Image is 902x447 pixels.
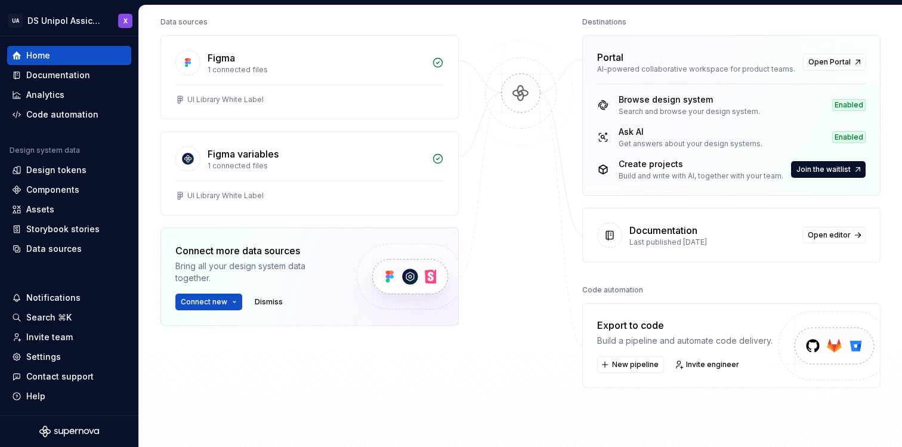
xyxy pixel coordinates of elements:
[582,282,643,298] div: Code automation
[26,351,61,363] div: Settings
[802,227,866,243] a: Open editor
[26,109,98,121] div: Code automation
[255,297,283,307] span: Dismiss
[7,347,131,366] a: Settings
[832,99,866,111] div: Enabled
[597,318,773,332] div: Export to code
[597,335,773,347] div: Build a pipeline and automate code delivery.
[26,371,94,383] div: Contact support
[7,239,131,258] a: Data sources
[808,57,851,67] span: Open Portal
[26,164,87,176] div: Design tokens
[187,95,264,104] div: UI Library White Label
[7,308,131,327] button: Search ⌘K
[175,294,242,310] button: Connect new
[7,180,131,199] a: Components
[597,50,623,64] div: Portal
[187,191,264,201] div: UI Library White Label
[7,161,131,180] a: Design tokens
[39,426,99,437] svg: Supernova Logo
[7,367,131,386] button: Contact support
[160,35,459,119] a: Figma1 connected filesUI Library White Label
[26,312,72,323] div: Search ⌘K
[208,51,235,65] div: Figma
[160,131,459,215] a: Figma variables1 connected filesUI Library White Label
[629,223,697,238] div: Documentation
[26,50,50,61] div: Home
[832,131,866,143] div: Enabled
[26,292,81,304] div: Notifications
[160,14,208,30] div: Data sources
[612,360,659,369] span: New pipeline
[7,387,131,406] button: Help
[619,139,762,149] div: Get answers about your design systems.
[26,204,54,215] div: Assets
[10,146,80,155] div: Design system data
[619,107,760,116] div: Search and browse your design system.
[619,94,760,106] div: Browse design system
[208,147,279,161] div: Figma variables
[7,85,131,104] a: Analytics
[26,89,64,101] div: Analytics
[26,184,79,196] div: Components
[208,161,425,171] div: 1 connected files
[791,161,866,178] button: Join the waitlist
[619,158,783,170] div: Create projects
[175,243,336,258] div: Connect more data sources
[7,328,131,347] a: Invite team
[7,220,131,239] a: Storybook stories
[175,260,336,284] div: Bring all your design system data together.
[26,243,82,255] div: Data sources
[629,238,795,247] div: Last published [DATE]
[7,288,131,307] button: Notifications
[686,360,739,369] span: Invite engineer
[208,65,425,75] div: 1 connected files
[27,15,104,27] div: DS Unipol Assicurazioni
[582,14,626,30] div: Destinations
[2,8,136,33] button: UADS Unipol AssicurazioniX
[7,66,131,85] a: Documentation
[619,171,783,181] div: Build and write with AI, together with your team.
[597,356,664,373] button: New pipeline
[249,294,288,310] button: Dismiss
[26,331,73,343] div: Invite team
[8,14,23,28] div: UA
[26,223,100,235] div: Storybook stories
[123,16,128,26] div: X
[597,64,796,74] div: AI-powered collaborative workspace for product teams.
[796,165,851,174] span: Join the waitlist
[26,69,90,81] div: Documentation
[181,297,227,307] span: Connect new
[803,54,866,70] a: Open Portal
[671,356,745,373] a: Invite engineer
[7,105,131,124] a: Code automation
[7,200,131,219] a: Assets
[808,230,851,240] span: Open editor
[619,126,762,138] div: Ask AI
[7,46,131,65] a: Home
[26,390,45,402] div: Help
